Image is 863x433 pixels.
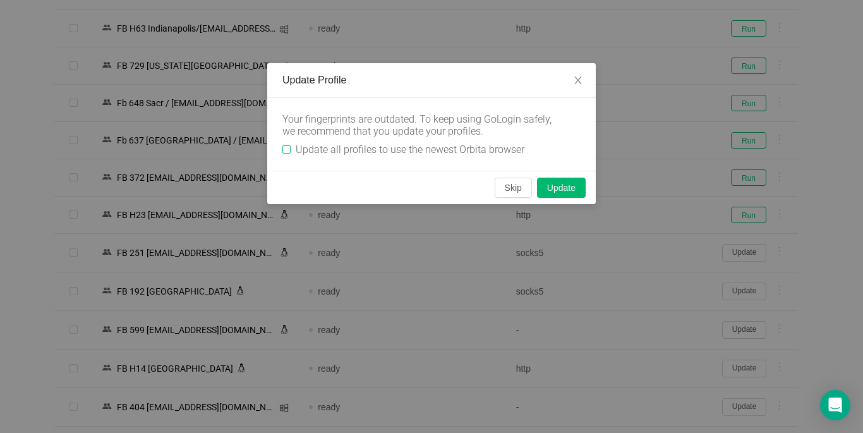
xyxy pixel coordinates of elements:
[291,143,529,156] span: Update all profiles to use the newest Orbita browser
[282,113,560,137] div: Your fingerprints are outdated. To keep using GoLogin safely, we recommend that you update your p...
[573,75,583,85] i: icon: close
[820,390,850,420] div: Open Intercom Messenger
[495,178,532,198] button: Skip
[560,63,596,99] button: Close
[537,178,586,198] button: Update
[282,73,581,87] div: Update Profile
